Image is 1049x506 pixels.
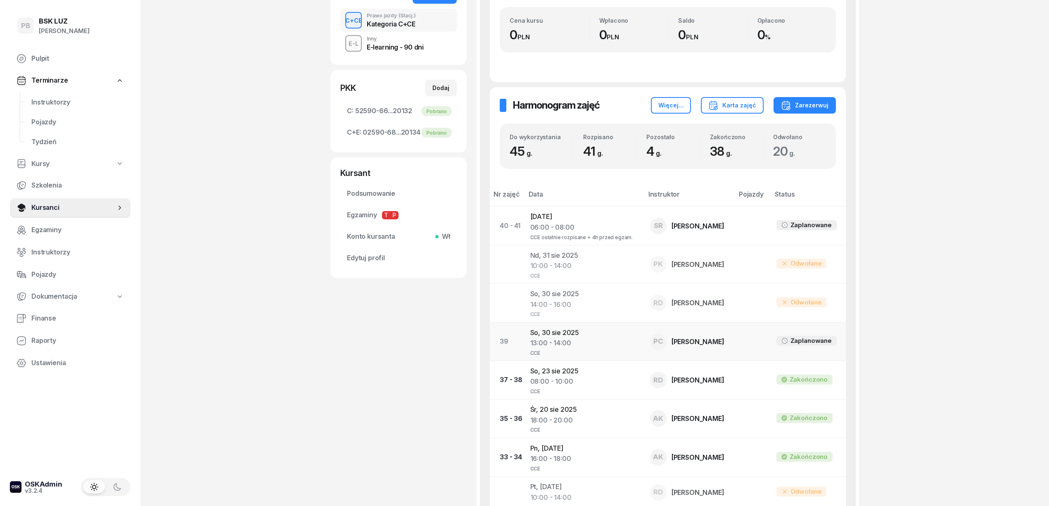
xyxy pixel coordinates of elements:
span: Tydzień [31,137,124,147]
small: g. [726,149,732,157]
div: [PERSON_NAME] [672,223,724,229]
a: Egzaminy [10,220,131,240]
div: Odwołane [776,259,827,268]
a: Terminarze [10,71,131,90]
div: 14:00 - 16:00 [530,299,637,310]
td: So, 30 sie 2025 [524,284,643,322]
a: Kursanci [10,198,131,218]
span: RD [653,377,663,384]
div: CCE [530,425,637,432]
button: Karta zajęć [701,97,764,114]
th: Pojazdy [734,189,770,207]
span: Kursanci [31,202,116,213]
div: Zaplanowane [790,220,832,230]
div: Rozpisano [583,133,636,140]
span: AK [653,415,663,422]
span: RD [653,299,663,306]
div: Zaplanowane [790,335,832,346]
span: P [390,211,399,219]
div: Cena kursu [510,17,589,24]
span: Instruktorzy [31,97,124,108]
small: PLN [517,33,530,41]
div: 13:00 - 14:00 [530,338,637,349]
div: [PERSON_NAME] [672,454,724,461]
td: [DATE] [524,207,643,245]
span: Kursy [31,159,50,169]
div: E-L [345,38,362,49]
span: Pulpit [31,53,124,64]
div: Więcej... [658,100,684,110]
div: OSKAdmin [25,481,62,488]
td: Śr, 20 sie 2025 [524,399,643,438]
span: 52590-66...20132 [347,106,450,116]
div: Zakończono [790,451,828,462]
button: E-LInnyE-learning - 90 dni [340,32,457,55]
a: Pojazdy [10,265,131,285]
td: Nd, 31 sie 2025 [524,245,643,283]
div: [PERSON_NAME] [672,261,724,268]
small: g. [597,149,603,157]
div: Wpłacono [599,17,668,24]
div: [PERSON_NAME] [672,299,724,306]
span: Ustawienia [31,358,124,368]
span: 20 [773,144,799,159]
small: g. [656,149,662,157]
span: (Stacj.) [399,13,416,18]
small: % [765,33,771,41]
td: So, 30 sie 2025 [524,322,643,361]
div: Zakończono [790,413,828,423]
a: Ustawienia [10,353,131,373]
span: Szkolenia [31,180,124,191]
div: Pobrano [421,106,452,116]
span: Wł [439,231,450,242]
small: PLN [686,33,698,41]
div: v3.2.4 [25,488,62,494]
span: Konto kursanta [347,231,450,242]
div: 0 [757,27,826,43]
td: 40 - 41 [490,207,524,245]
button: Więcej... [651,97,691,114]
a: C:52590-66...20132Pobrano [340,101,457,121]
div: CCE ostatnie rozpisane + 4h przed egzam. [530,233,637,240]
span: PB [21,22,30,29]
a: Instruktorzy [10,242,131,262]
span: PC [653,338,663,345]
small: PLN [607,33,619,41]
div: C+CE [342,15,365,26]
div: Zakończono [710,133,763,140]
div: [PERSON_NAME] [39,26,90,36]
img: logo-xs-dark@2x.png [10,481,21,493]
div: Pobrano [421,128,452,138]
div: [PERSON_NAME] [672,377,724,383]
span: C+E: [347,127,361,138]
div: CCE [530,464,637,471]
span: 02590-68...20134 [347,127,450,138]
a: Tydzień [25,132,131,152]
div: CCE [530,349,637,356]
a: Podsumowanie [340,184,457,204]
div: [PERSON_NAME] [672,489,724,496]
span: T [382,211,390,219]
a: Edytuj profil [340,248,457,268]
button: C+CE [345,12,362,29]
span: 45 [510,144,536,159]
div: 08:00 - 10:00 [530,376,637,387]
a: Pojazdy [25,112,131,132]
span: Pojazdy [31,269,124,280]
span: Egzaminy [347,210,450,221]
a: Konto kursantaWł [340,227,457,247]
button: C+CEPrawo jazdy(Stacj.)Kategoria C+CE [340,9,457,32]
button: E-L [345,35,362,52]
a: C+E:02590-68...20134Pobrano [340,123,457,143]
span: Raporty [31,335,124,346]
div: [PERSON_NAME] [672,338,724,345]
div: 0 [510,27,589,43]
div: Zakończono [790,374,828,385]
small: g. [527,149,532,157]
span: Edytuj profil [347,253,450,264]
td: Pn, [DATE] [524,438,643,476]
div: CCE [530,310,637,317]
div: 18:00 - 20:00 [530,415,637,426]
span: 4 [646,144,666,159]
div: 06:00 - 08:00 [530,222,637,233]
